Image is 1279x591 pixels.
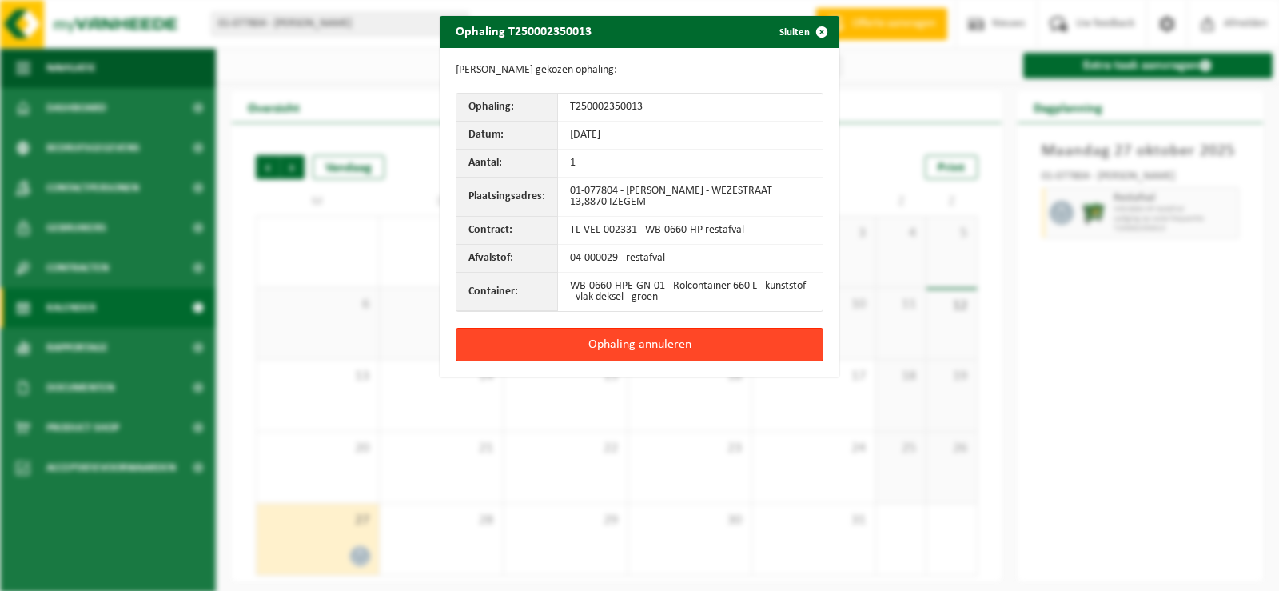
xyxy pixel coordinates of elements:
[558,245,823,273] td: 04-000029 - restafval
[456,217,558,245] th: Contract:
[767,16,838,48] button: Sluiten
[440,16,608,46] h2: Ophaling T250002350013
[456,178,558,217] th: Plaatsingsadres:
[558,150,823,178] td: 1
[558,178,823,217] td: 01-077804 - [PERSON_NAME] - WEZESTRAAT 13,8870 IZEGEM
[456,64,823,77] p: [PERSON_NAME] gekozen ophaling:
[456,150,558,178] th: Aantal:
[456,273,558,311] th: Container:
[558,273,823,311] td: WB-0660-HPE-GN-01 - Rolcontainer 660 L - kunststof - vlak deksel - groen
[558,122,823,150] td: [DATE]
[456,122,558,150] th: Datum:
[558,94,823,122] td: T250002350013
[456,94,558,122] th: Ophaling:
[558,217,823,245] td: TL-VEL-002331 - WB-0660-HP restafval
[456,245,558,273] th: Afvalstof:
[456,328,823,361] button: Ophaling annuleren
